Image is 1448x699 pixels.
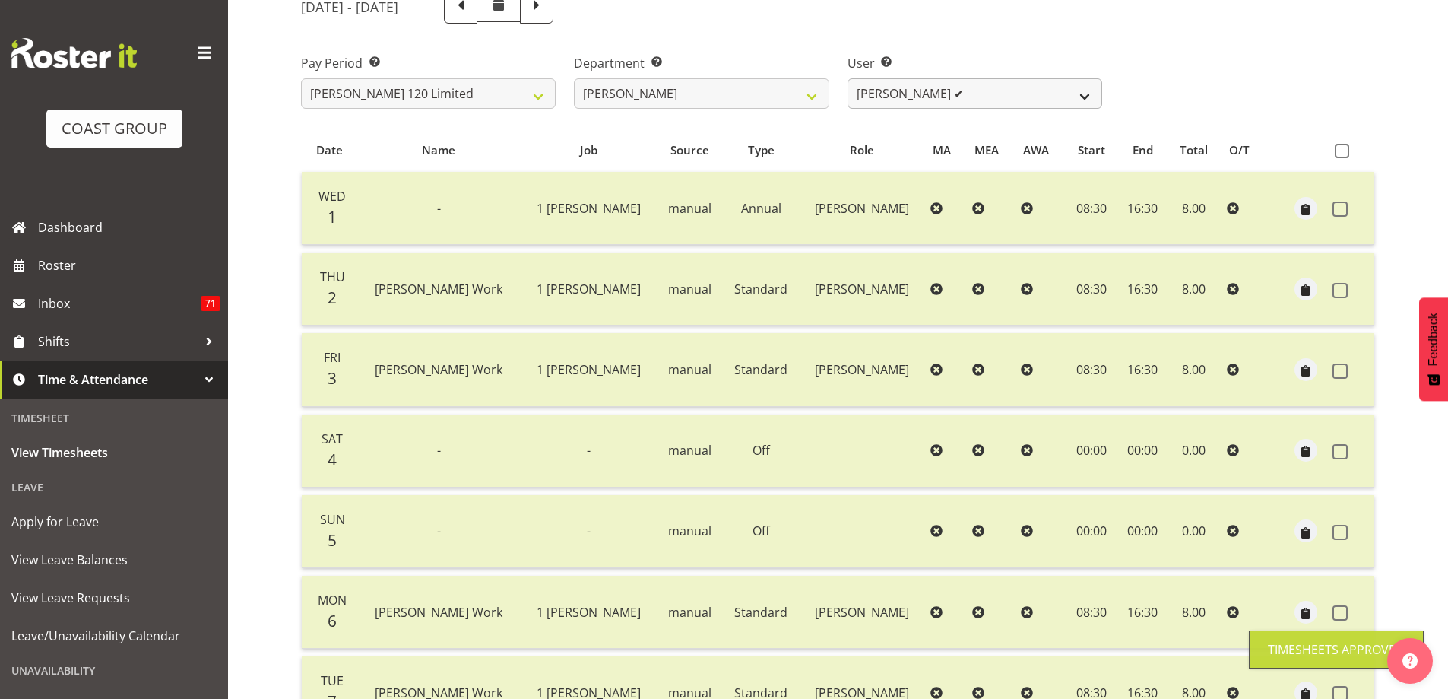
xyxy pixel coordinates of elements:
[437,200,441,217] span: -
[62,117,167,140] div: COAST GROUP
[668,604,711,621] span: manual
[328,610,337,631] span: 6
[670,141,709,159] span: Source
[1117,253,1168,326] td: 16:30
[1065,415,1117,488] td: 00:00
[11,548,217,571] span: View Leave Balances
[38,216,220,239] span: Dashboard
[422,141,455,159] span: Name
[1117,333,1168,406] td: 16:30
[1427,313,1440,366] span: Feedback
[1168,415,1221,488] td: 0.00
[1402,653,1418,669] img: help-xxl-2.png
[320,511,345,528] span: Sun
[1180,141,1208,159] span: Total
[668,361,711,378] span: manual
[375,281,502,297] span: [PERSON_NAME] Work
[4,503,224,541] a: Apply for Leave
[1078,141,1105,159] span: Start
[537,361,641,378] span: 1 [PERSON_NAME]
[848,54,1102,72] label: User
[668,200,711,217] span: manual
[1065,495,1117,568] td: 00:00
[38,254,220,277] span: Roster
[11,624,217,647] span: Leave/Unavailability Calendar
[4,655,224,686] div: Unavailability
[11,586,217,609] span: View Leave Requests
[4,472,224,503] div: Leave
[1065,253,1117,326] td: 08:30
[1065,576,1117,649] td: 08:30
[301,54,556,72] label: Pay Period
[537,281,641,297] span: 1 [PERSON_NAME]
[328,287,337,308] span: 2
[1117,576,1168,649] td: 16:30
[316,141,343,159] span: Date
[437,523,441,539] span: -
[321,672,344,689] span: Tue
[537,200,641,217] span: 1 [PERSON_NAME]
[723,576,800,649] td: Standard
[328,449,337,470] span: 4
[815,361,909,378] span: [PERSON_NAME]
[723,333,800,406] td: Standard
[318,188,346,205] span: Wed
[815,281,909,297] span: [PERSON_NAME]
[723,415,800,488] td: Off
[1268,640,1405,659] div: Timesheets Approved
[815,200,909,217] span: [PERSON_NAME]
[328,529,337,551] span: 5
[4,617,224,655] a: Leave/Unavailability Calendar
[815,604,909,621] span: [PERSON_NAME]
[723,172,800,245] td: Annual
[587,442,591,459] span: -
[1168,576,1221,649] td: 8.00
[320,268,345,285] span: Thu
[375,604,502,621] span: [PERSON_NAME] Work
[328,367,337,389] span: 3
[1117,415,1168,488] td: 00:00
[933,141,951,159] span: MA
[322,431,343,447] span: Sat
[38,368,198,391] span: Time & Attendance
[1133,141,1153,159] span: End
[1168,495,1221,568] td: 0.00
[4,541,224,579] a: View Leave Balances
[437,442,441,459] span: -
[537,604,641,621] span: 1 [PERSON_NAME]
[1419,297,1448,401] button: Feedback - Show survey
[668,442,711,459] span: manual
[1117,495,1168,568] td: 00:00
[723,253,800,326] td: Standard
[375,361,502,378] span: [PERSON_NAME] Work
[318,592,347,608] span: Mon
[38,292,201,315] span: Inbox
[1023,141,1049,159] span: AWA
[4,434,224,472] a: View Timesheets
[1168,253,1221,326] td: 8.00
[38,330,198,353] span: Shifts
[1065,172,1117,245] td: 08:30
[11,510,217,533] span: Apply for Leave
[1168,333,1221,406] td: 8.00
[324,349,341,366] span: Fri
[668,281,711,297] span: manual
[4,402,224,434] div: Timesheet
[668,523,711,539] span: manual
[580,141,597,159] span: Job
[587,523,591,539] span: -
[201,296,220,311] span: 71
[974,141,999,159] span: MEA
[748,141,775,159] span: Type
[850,141,874,159] span: Role
[4,579,224,617] a: View Leave Requests
[1117,172,1168,245] td: 16:30
[574,54,829,72] label: Department
[1229,141,1250,159] span: O/T
[1065,333,1117,406] td: 08:30
[723,495,800,568] td: Off
[328,206,337,227] span: 1
[11,441,217,464] span: View Timesheets
[11,38,137,68] img: Rosterit website logo
[1168,172,1221,245] td: 8.00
